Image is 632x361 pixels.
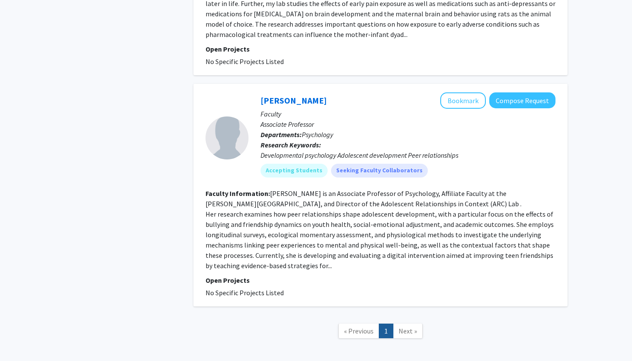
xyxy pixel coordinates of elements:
button: Compose Request to Hannah Schacter [489,92,555,108]
span: Next » [399,327,417,335]
nav: Page navigation [193,315,568,350]
b: Departments: [261,130,302,139]
span: « Previous [344,327,374,335]
a: 1 [379,324,393,339]
button: Add Hannah Schacter to Bookmarks [440,92,486,109]
mat-chip: Seeking Faculty Collaborators [331,164,428,177]
p: Faculty [261,109,555,119]
p: Open Projects [206,44,555,54]
p: Open Projects [206,275,555,285]
p: Associate Professor [261,119,555,129]
a: Previous Page [338,324,379,339]
b: Faculty Information: [206,189,270,198]
b: Research Keywords: [261,141,321,149]
div: Developmental psychology Adolescent development Peer relationships [261,150,555,160]
a: Next Page [393,324,423,339]
mat-chip: Accepting Students [261,164,328,177]
a: [PERSON_NAME] [261,95,327,106]
span: No Specific Projects Listed [206,57,284,66]
fg-read-more: [PERSON_NAME] is an Associate Professor of Psychology, Affiliate Faculty at the [PERSON_NAME][GEO... [206,189,554,270]
span: No Specific Projects Listed [206,288,284,297]
iframe: Chat [6,322,37,355]
span: Psychology [302,130,333,139]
